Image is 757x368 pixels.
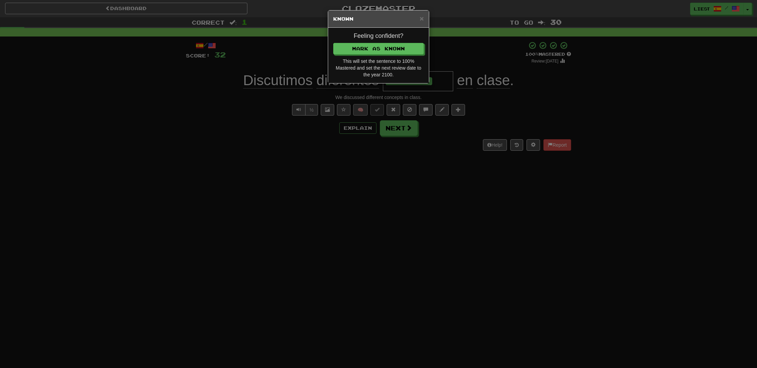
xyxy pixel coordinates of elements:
h5: Known [333,16,424,22]
h4: Feeling confident? [333,33,424,40]
button: Mark as Known [333,43,424,54]
button: Close [420,15,424,22]
div: This will set the sentence to 100% Mastered and set the next review date to the year 2100. [333,58,424,78]
span: × [420,15,424,22]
